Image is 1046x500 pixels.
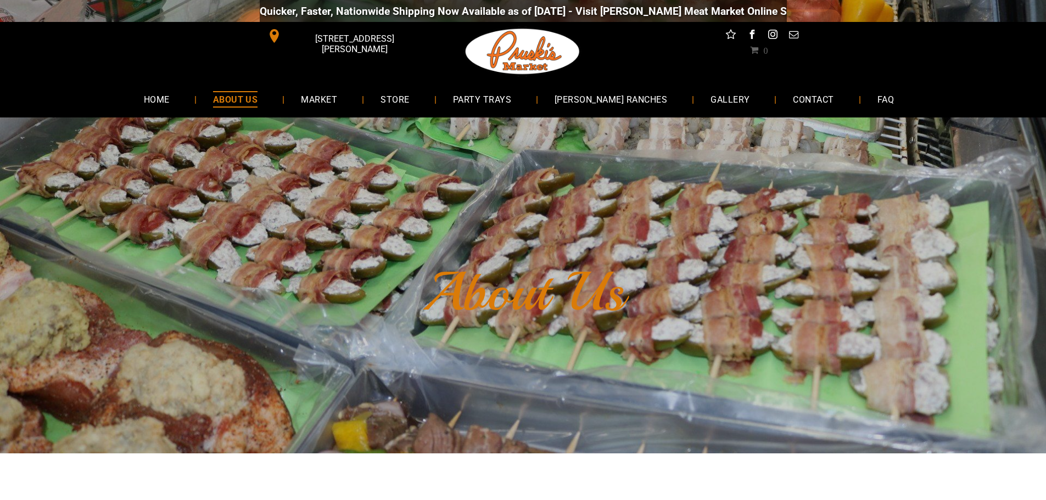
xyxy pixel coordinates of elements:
[364,85,426,114] a: STORE
[283,28,425,60] span: [STREET_ADDRESS][PERSON_NAME]
[724,27,738,44] a: Social network
[260,27,428,44] a: [STREET_ADDRESS][PERSON_NAME]
[861,85,910,114] a: FAQ
[127,85,186,114] a: HOME
[422,258,624,326] font: About Us
[197,85,275,114] a: ABOUT US
[776,85,850,114] a: CONTACT
[786,27,801,44] a: email
[437,85,528,114] a: PARTY TRAYS
[538,85,684,114] a: [PERSON_NAME] RANCHES
[745,27,759,44] a: facebook
[765,27,780,44] a: instagram
[694,85,766,114] a: GALLERY
[763,46,768,54] span: 0
[463,22,582,81] img: Pruski-s+Market+HQ+Logo2-1920w.png
[284,85,354,114] a: MARKET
